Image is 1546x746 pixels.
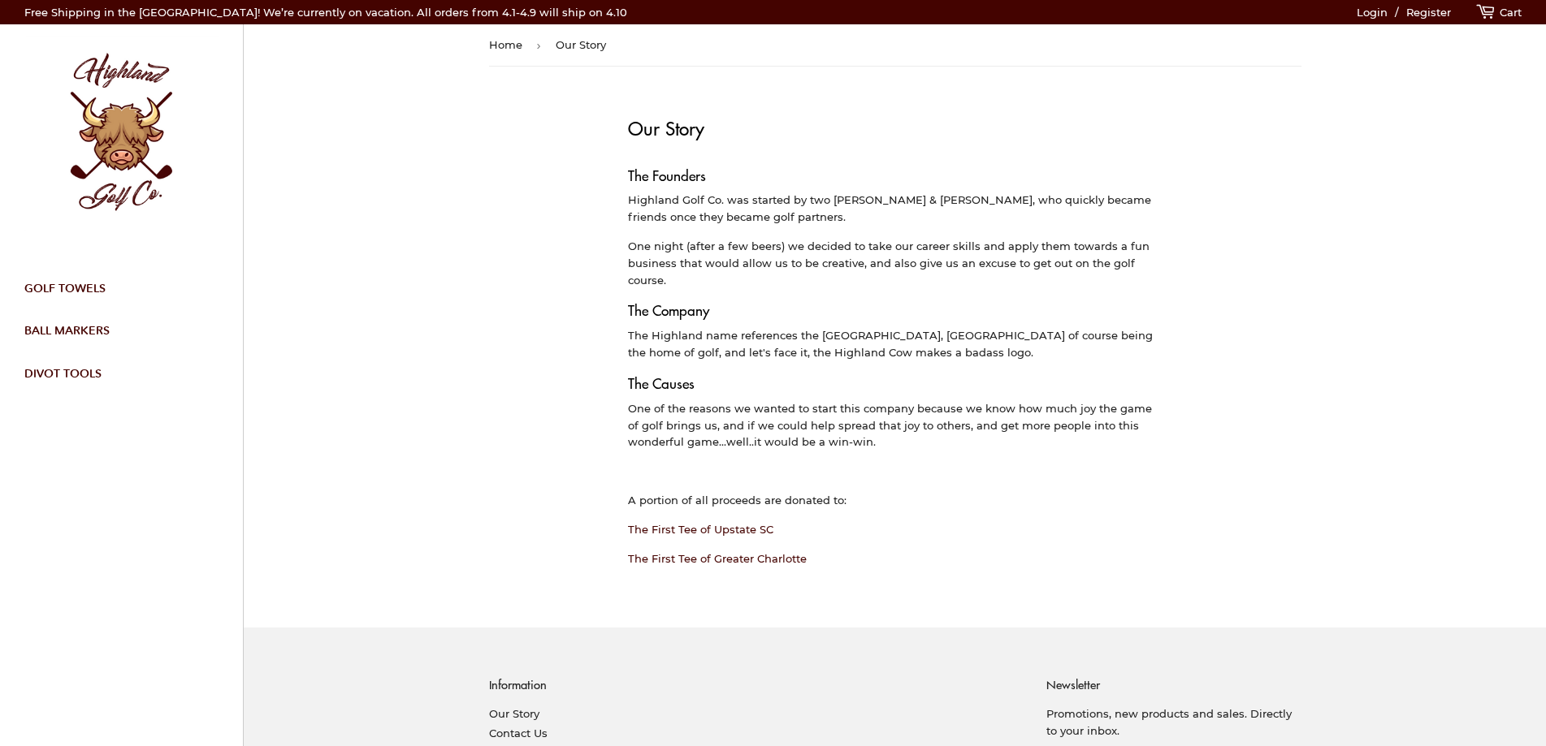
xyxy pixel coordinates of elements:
p: One of the reasons we wanted to start this company because we know how much joy the game of golf ... [628,400,1162,451]
a: Our Story [489,707,539,720]
a: Home [489,24,528,66]
span: › [537,25,547,66]
h2: The Founders [628,166,1162,185]
p: A portion of all proceeds are donated to: [628,492,1162,509]
span: Our Story [556,24,612,66]
h1: Our Story [628,115,1162,141]
a: The First Tee of Greater Charlotte [628,552,807,565]
p: Highland Golf Co. was started by two [PERSON_NAME] & [PERSON_NAME], who quickly became friends on... [628,192,1162,226]
a: Contact Us [489,727,548,740]
a: Divot Tools [12,352,219,395]
a: Cart [1475,6,1522,19]
img: Highland Golf Co [24,37,219,231]
a: Ball Markers [12,309,219,351]
h2: The Causes [628,373,1162,393]
a: The First Tee of Upstate SC [628,523,773,536]
a: Golf Towels [12,267,219,309]
nav: breadcrumbs [489,24,1301,67]
h3: Information [489,676,1023,693]
p: The Highland name references the [GEOGRAPHIC_DATA], [GEOGRAPHIC_DATA] of course being the home of... [628,327,1162,361]
p: Promotions, new products and sales. Directly to your inbox. [1046,705,1301,740]
span: / [1391,6,1403,19]
h3: Newsletter [1046,676,1301,693]
a: Login [1357,6,1388,19]
h2: The Company [628,300,1162,320]
p: One night (after a few beers) we decided to take our career skills and apply them towards a fun b... [628,238,1162,288]
a: Register [1406,6,1451,19]
p: Free Shipping in the [GEOGRAPHIC_DATA]! We’re currently on vacation. All orders from 4.1-4.9 will... [24,4,627,21]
